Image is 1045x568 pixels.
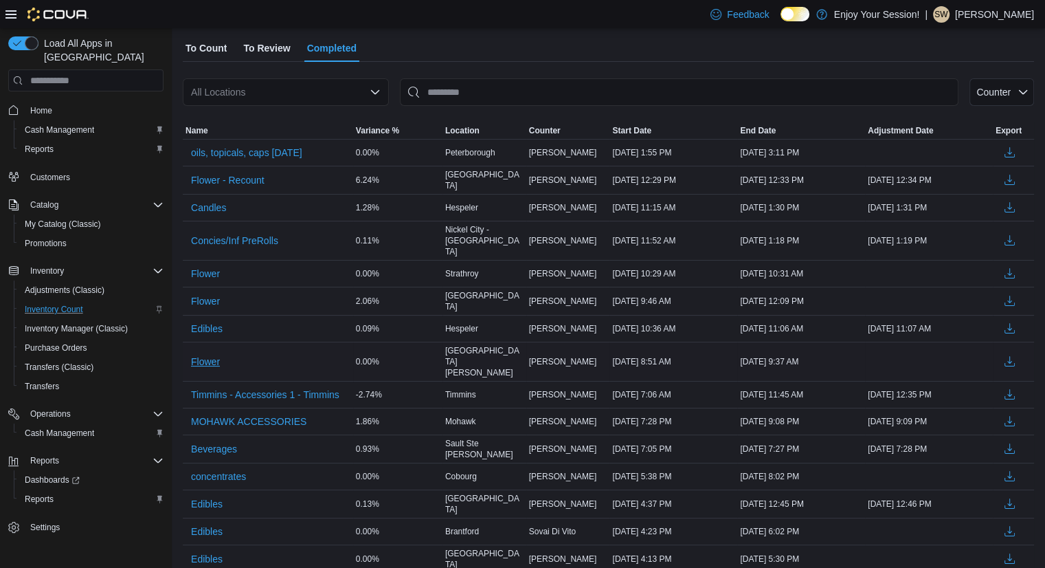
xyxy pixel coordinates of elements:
[19,340,93,356] a: Purchase Orders
[727,8,769,21] span: Feedback
[14,281,169,300] button: Adjustments (Classic)
[737,551,865,567] div: [DATE] 5:30 PM
[609,265,737,282] div: [DATE] 10:29 AM
[30,199,58,210] span: Catalog
[14,470,169,490] a: Dashboards
[25,428,94,439] span: Cash Management
[19,340,164,356] span: Purchase Orders
[191,322,223,336] span: Edibles
[969,78,1034,106] button: Counter
[30,105,52,116] span: Home
[25,238,67,249] span: Promotions
[353,523,442,540] div: 0.00%
[25,452,164,469] span: Reports
[25,452,65,469] button: Reports
[191,173,265,187] span: Flower - Recount
[976,87,1011,98] span: Counter
[191,388,339,402] span: Timmins - Accessories 1 - Timmins
[529,125,561,136] span: Counter
[30,455,59,466] span: Reports
[14,140,169,159] button: Reports
[191,294,220,308] span: Flower
[955,6,1034,23] p: [PERSON_NAME]
[25,263,69,279] button: Inventory
[25,124,94,135] span: Cash Management
[14,319,169,338] button: Inventory Manager (Classic)
[737,386,865,403] div: [DATE] 11:45 AM
[353,293,442,309] div: 2.06%
[25,285,104,296] span: Adjustments (Classic)
[996,125,1022,136] span: Export
[14,234,169,253] button: Promotions
[14,120,169,140] button: Cash Management
[19,472,85,488] a: Dashboards
[25,219,101,230] span: My Catalog (Classic)
[191,497,223,511] span: Edibles
[3,100,169,120] button: Home
[442,413,526,430] div: Mohawk
[19,122,100,138] a: Cash Management
[25,362,93,373] span: Transfers (Classic)
[353,441,442,457] div: 0.93%
[529,323,597,334] span: [PERSON_NAME]
[526,122,610,139] button: Counter
[191,525,223,538] span: Edibles
[442,199,526,216] div: Hespeler
[609,122,737,139] button: Start Date
[191,415,306,428] span: MOHAWK ACCESSORIES
[19,301,164,318] span: Inventory Count
[445,125,480,136] span: Location
[19,235,164,252] span: Promotions
[25,144,54,155] span: Reports
[609,468,737,485] div: [DATE] 5:38 PM
[400,78,958,106] input: This is a search bar. After typing your query, hit enter to filter the results lower in the page.
[14,424,169,443] button: Cash Management
[529,235,597,246] span: [PERSON_NAME]
[186,439,243,459] button: Beverages
[737,265,865,282] div: [DATE] 10:31 AM
[19,491,164,507] span: Reports
[3,195,169,215] button: Catalog
[25,494,54,505] span: Reports
[865,122,993,139] button: Adjustment Date
[442,144,526,161] div: Peterborough
[737,172,865,188] div: [DATE] 12:33 PM
[737,232,865,249] div: [DATE] 1:18 PM
[191,146,302,160] span: oils, topicals, caps [DATE]
[442,468,526,485] div: Cobourg
[865,172,993,188] div: [DATE] 12:34 PM
[442,386,526,403] div: Timmins
[186,197,232,218] button: Candles
[353,496,442,512] div: 0.13%
[737,468,865,485] div: [DATE] 8:02 PM
[25,197,64,213] button: Catalog
[25,168,164,186] span: Customers
[609,386,737,403] div: [DATE] 7:06 AM
[612,125,651,136] span: Start Date
[609,496,737,512] div: [DATE] 4:37 PM
[442,342,526,381] div: [GEOGRAPHIC_DATA][PERSON_NAME]
[38,36,164,64] span: Load All Apps in [GEOGRAPHIC_DATA]
[30,522,60,533] span: Settings
[353,122,442,139] button: Variance %
[609,144,737,161] div: [DATE] 1:55 PM
[19,425,164,441] span: Cash Management
[353,199,442,216] div: 1.28%
[19,141,59,157] a: Reports
[3,404,169,424] button: Operations
[609,413,737,430] div: [DATE] 7:28 PM
[14,358,169,377] button: Transfers (Classic)
[529,554,597,565] span: [PERSON_NAME]
[19,320,164,337] span: Inventory Manager (Classic)
[834,6,920,23] p: Enjoy Your Session!
[737,441,865,457] div: [DATE] 7:27 PM
[529,175,597,186] span: [PERSON_NAME]
[442,490,526,518] div: [GEOGRAPHIC_DATA]
[737,496,865,512] div: [DATE] 12:45 PM
[865,320,993,337] div: [DATE] 11:07 AM
[442,435,526,463] div: Sault Ste [PERSON_NAME]
[529,416,597,427] span: [PERSON_NAME]
[25,323,128,334] span: Inventory Manager (Classic)
[14,215,169,234] button: My Catalog (Classic)
[609,320,737,337] div: [DATE] 10:36 AM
